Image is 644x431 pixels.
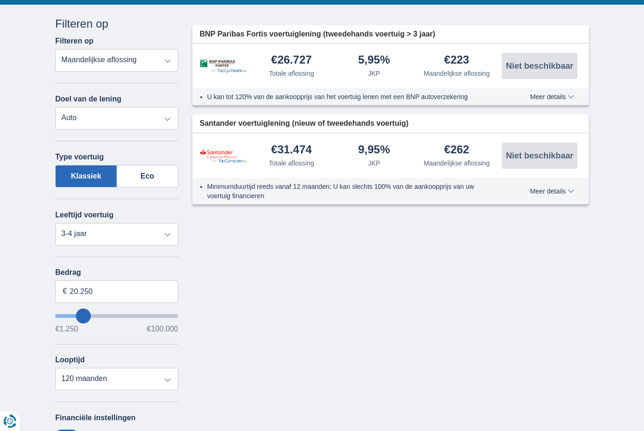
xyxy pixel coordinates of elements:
[55,211,113,219] label: Leeftijd voertuig
[271,144,312,157] div: €31.474
[207,182,496,201] li: Minimumduurtijd reeds vanaf 12 maanden; U kan slechts 100% van de aankoopprijs van uw voertuig fi...
[444,54,469,67] div: €223
[271,54,312,67] div: €26.727
[63,286,67,297] span: €
[269,158,314,168] div: Totale aflossing
[55,356,85,364] label: Looptijd
[444,144,469,157] div: €262
[207,92,496,101] li: U kan tot 120% van de aankoopprijs van het voertuig lenen met een BNP autoverzekering
[200,59,247,73] img: product.pl.alt BNP Paribas Fortis
[200,29,435,40] span: BNP Paribas Fortis voertuiglening (tweedehands voertuig > 3 jaar)
[55,268,178,277] label: Bedrag
[424,158,490,168] div: Maandelijkse aflossing
[147,325,178,333] span: €100.000
[502,143,578,169] button: Niet beschikbaar
[523,93,581,101] button: Meer details
[358,54,390,67] div: 5,95%
[424,69,490,78] div: Maandelijkse aflossing
[523,187,581,195] button: Meer details
[55,37,94,45] label: Filteren op
[502,53,578,79] button: Niet beschikbaar
[530,93,574,100] span: Meer details
[368,69,380,78] div: JKP
[530,188,574,194] span: Meer details
[55,95,121,103] label: Doel van de lening
[117,165,178,187] label: Eco
[358,144,390,157] div: 9,95%
[55,414,136,422] label: Financiële instellingen
[269,69,314,78] div: Totale aflossing
[55,165,117,187] label: Klassiek
[55,325,78,333] span: €1.250
[55,16,178,32] div: Filteren op
[200,118,409,129] span: Santander voertuiglening (nieuw of tweedehands voertuig)
[55,314,178,318] input: wantToBorrow
[200,149,247,163] img: product.pl.alt Santander
[55,153,104,161] label: Type voertuig
[506,151,573,160] span: Niet beschikbaar
[368,158,380,168] div: JKP
[506,62,573,70] span: Niet beschikbaar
